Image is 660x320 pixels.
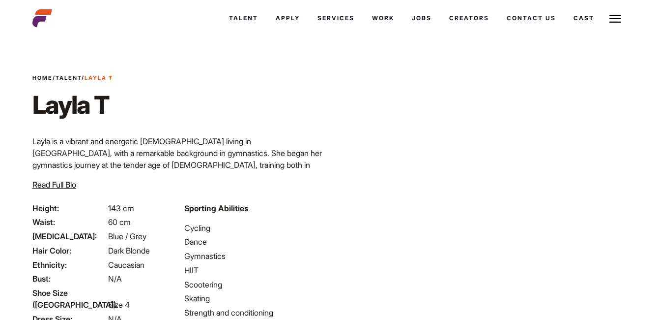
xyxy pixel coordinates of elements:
a: Contact Us [498,5,565,32]
p: Layla is a vibrant and energetic [DEMOGRAPHIC_DATA] living in [GEOGRAPHIC_DATA], with a remarkabl... [32,135,324,230]
a: Apply [267,5,309,32]
a: Services [309,5,363,32]
li: Dance [184,236,324,248]
button: Read Full Bio [32,179,76,191]
a: Creators [440,5,498,32]
span: Dark Blonde [108,246,150,256]
strong: Sporting Abilities [184,203,248,213]
span: [MEDICAL_DATA]: [32,230,106,242]
span: N/A [108,274,122,284]
li: Cycling [184,222,324,234]
li: Skating [184,292,324,304]
span: Waist: [32,216,106,228]
span: / / [32,74,113,82]
a: Talent [56,74,82,81]
span: Caucasian [108,260,144,270]
li: Strength and conditioning [184,307,324,319]
span: 60 cm [108,217,131,227]
span: Shoe Size ([GEOGRAPHIC_DATA]): [32,287,106,311]
img: cropped-aefm-brand-fav-22-square.png [32,8,52,28]
span: Height: [32,202,106,214]
a: Jobs [403,5,440,32]
span: Bust: [32,273,106,285]
a: Talent [220,5,267,32]
a: Home [32,74,53,81]
span: Ethnicity: [32,259,106,271]
li: HIIT [184,264,324,276]
li: Scootering [184,279,324,290]
a: Cast [565,5,603,32]
span: Size 4 [108,300,130,310]
li: Gymnastics [184,250,324,262]
h1: Layla T [32,90,113,120]
img: Burger icon [609,13,621,25]
a: Work [363,5,403,32]
span: Read Full Bio [32,180,76,190]
span: 143 cm [108,203,134,213]
strong: Layla T [85,74,113,81]
span: Blue / Grey [108,231,146,241]
span: Hair Color: [32,245,106,256]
